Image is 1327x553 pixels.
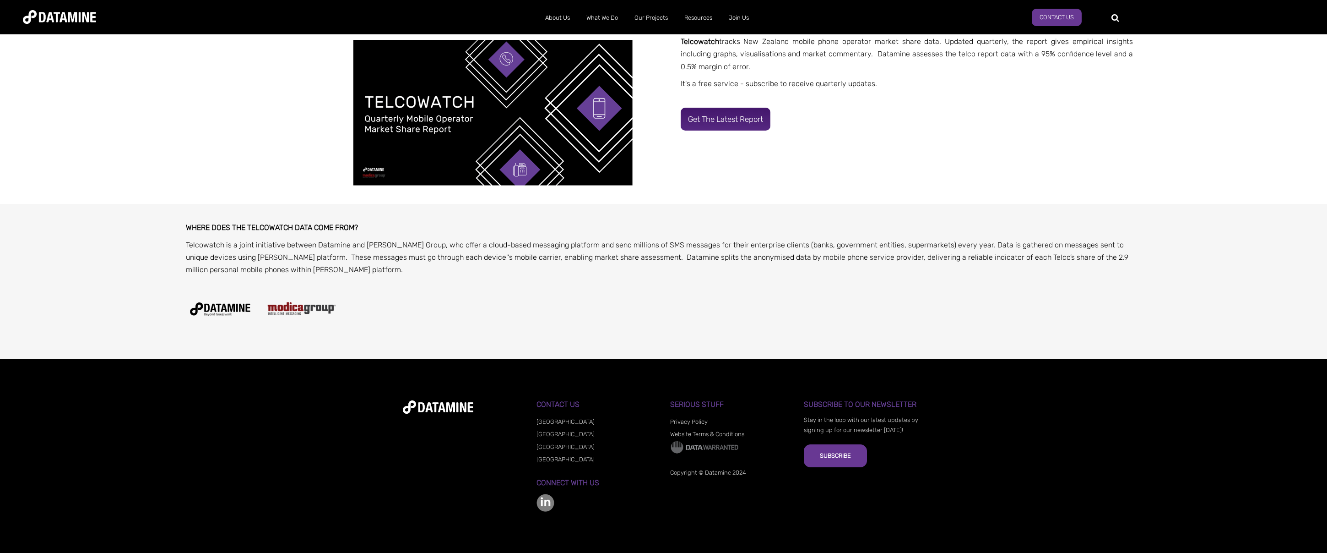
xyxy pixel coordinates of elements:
[536,479,657,487] h3: Connect with us
[681,37,719,46] strong: Telcowatch
[626,6,676,30] a: Our Projects
[578,6,626,30] a: What We Do
[536,400,657,409] h3: Contact Us
[353,40,633,186] img: Copy of Telcowatch Report Template (2)
[186,297,255,320] img: Datamine Logo With Strapline - Black-01
[804,400,924,409] h3: Subscribe to our Newsletter
[681,79,877,88] span: It's a free service - subscribe to receive quarterly updates.
[804,415,924,435] p: Stay in the loop with our latest updates by signing up for our newsletter [DATE]!
[537,6,578,30] a: About Us
[670,468,791,478] p: Copyright © Datamine 2024
[676,6,720,30] a: Resources
[186,239,1141,276] p: Telcowatch is a joint initiative between Datamine and [PERSON_NAME] Group, who offer a cloud-base...
[403,400,473,414] img: datamine-logo-white
[536,443,595,450] a: [GEOGRAPHIC_DATA]
[536,418,595,425] a: [GEOGRAPHIC_DATA]
[670,431,744,438] a: Website Terms & Conditions
[720,6,757,30] a: Join Us
[1032,9,1082,26] a: Contact Us
[536,456,595,463] a: [GEOGRAPHIC_DATA]
[804,444,867,467] button: Subscribe
[670,400,791,409] h3: Serious Stuff
[267,302,336,316] img: Modica Group
[681,108,770,131] a: Get the latest report
[23,10,96,24] img: Datamine
[670,440,739,454] img: Data Warranted Logo
[186,223,358,232] strong: WHERE DOES THE TELCOWATCH DATA COME FROM?
[681,37,1133,71] span: tracks New Zealand mobile phone operator market share data. Updated quarterly, the report gives e...
[536,431,595,438] a: [GEOGRAPHIC_DATA]
[536,494,554,512] img: linkedin-color
[670,418,708,425] a: Privacy Policy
